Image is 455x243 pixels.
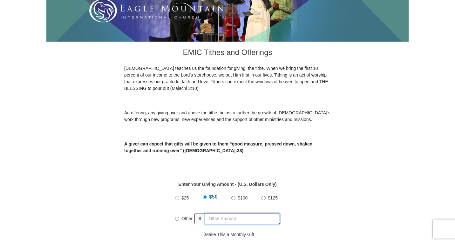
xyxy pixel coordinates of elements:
span: $ [194,213,205,224]
span: $25 [181,195,189,200]
p: An offering, any giving over and above the tithe, helps to further the growth of [DEMOGRAPHIC_DAT... [124,110,331,123]
input: Other Amount [205,213,280,224]
span: $50 [209,194,218,199]
input: Make This a Monthly Gift [201,232,205,236]
b: A giver can expect that gifts will be given to them “good measure, pressed down, shaken together ... [124,141,312,153]
span: $125 [268,195,278,200]
h3: EMIC Tithes and Offerings [124,42,331,65]
span: $100 [238,195,248,200]
p: [DEMOGRAPHIC_DATA] teaches us the foundation for giving: the tithe. When we bring the first 10 pe... [124,65,331,92]
label: Make This a Monthly Gift [201,231,254,238]
strong: Enter Your Giving Amount - (U.S. Dollars Only) [178,182,276,187]
span: Other [181,216,193,221]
